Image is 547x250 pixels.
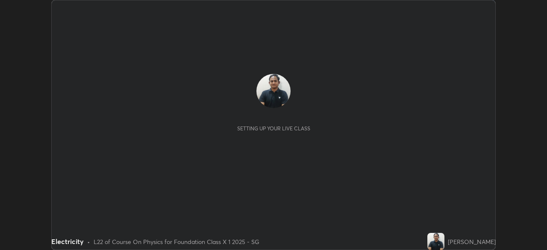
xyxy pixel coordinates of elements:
[87,237,90,246] div: •
[448,237,496,246] div: [PERSON_NAME]
[94,237,259,246] div: L22 of Course On Physics for Foundation Class X 1 2025 - SG
[256,74,291,108] img: 4fc8fb9b56d647e28bc3800bbacc216d.jpg
[427,233,444,250] img: 4fc8fb9b56d647e28bc3800bbacc216d.jpg
[51,236,84,247] div: Electricity
[237,125,310,132] div: Setting up your live class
